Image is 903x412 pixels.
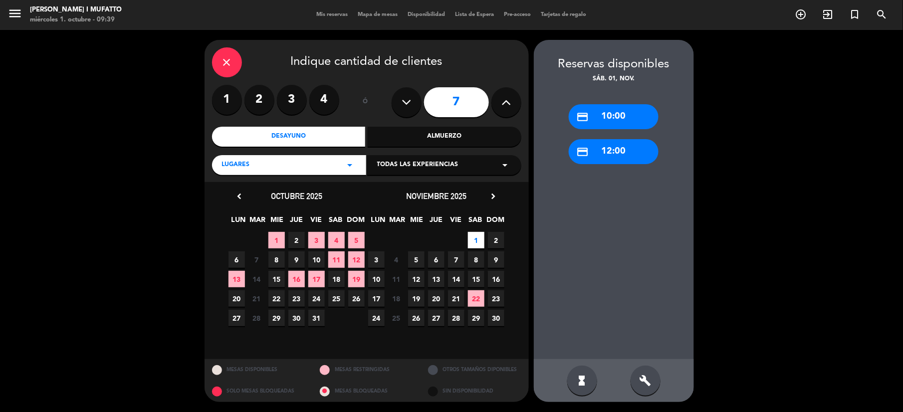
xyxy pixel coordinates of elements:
[421,381,529,402] div: SIN DISPONIBILIDAD
[288,251,305,268] span: 9
[269,214,285,230] span: MIE
[212,85,242,115] label: 1
[388,310,405,326] span: 25
[468,310,484,326] span: 29
[248,251,265,268] span: 7
[368,290,385,307] span: 17
[228,271,245,287] span: 13
[428,290,445,307] span: 20
[428,271,445,287] span: 13
[308,232,325,248] span: 3
[353,12,403,17] span: Mapa de mesas
[822,8,834,20] i: exit_to_app
[468,290,484,307] span: 22
[536,12,592,17] span: Tarjetas de regalo
[408,251,425,268] span: 5
[408,310,425,326] span: 26
[569,104,659,129] div: 10:00
[288,290,305,307] span: 23
[388,290,405,307] span: 18
[499,12,536,17] span: Pre-acceso
[228,290,245,307] span: 20
[268,251,285,268] span: 8
[308,251,325,268] span: 10
[309,85,339,115] label: 4
[288,271,305,287] span: 16
[228,310,245,326] span: 27
[222,160,250,170] span: LUGARES
[468,271,484,287] span: 15
[468,232,484,248] span: 1
[428,251,445,268] span: 6
[534,55,694,74] div: Reservas disponibles
[348,271,365,287] span: 19
[488,271,504,287] span: 16
[488,191,499,202] i: chevron_right
[327,214,344,230] span: SAB
[488,251,504,268] span: 9
[576,375,588,387] i: hourglass_full
[849,8,861,20] i: turned_in_not
[448,290,464,307] span: 21
[428,310,445,326] span: 27
[205,359,313,381] div: MESAS DISPONIBLES
[205,381,313,402] div: SOLO MESAS BLOQUEADAS
[249,214,266,230] span: MAR
[271,191,322,201] span: octubre 2025
[312,12,353,17] span: Mis reservas
[328,232,345,248] span: 4
[288,310,305,326] span: 30
[212,47,521,77] div: Indique cantidad de clientes
[268,271,285,287] span: 15
[268,232,285,248] span: 1
[640,375,652,387] i: build
[248,271,265,287] span: 14
[308,271,325,287] span: 17
[428,214,445,230] span: JUE
[368,271,385,287] span: 10
[488,232,504,248] span: 2
[344,159,356,171] i: arrow_drop_down
[421,359,529,381] div: OTROS TAMAÑOS DIPONIBLES
[409,214,425,230] span: MIE
[348,251,365,268] span: 12
[370,214,386,230] span: LUN
[499,159,511,171] i: arrow_drop_down
[230,214,246,230] span: LUN
[876,8,888,20] i: search
[308,310,325,326] span: 31
[488,290,504,307] span: 23
[288,232,305,248] span: 2
[30,15,122,25] div: miércoles 1. octubre - 09:39
[328,290,345,307] span: 25
[277,85,307,115] label: 3
[7,6,22,24] button: menu
[7,6,22,21] i: menu
[408,271,425,287] span: 12
[534,74,694,84] div: sáb. 01, nov.
[448,310,464,326] span: 28
[576,111,589,123] i: credit_card
[408,290,425,307] span: 19
[448,251,464,268] span: 7
[377,160,458,170] span: Todas las experiencias
[268,290,285,307] span: 22
[221,56,233,68] i: close
[448,271,464,287] span: 14
[312,381,421,402] div: MESAS BLOQUEADAS
[349,85,382,120] div: ó
[467,214,483,230] span: SAB
[403,12,451,17] span: Disponibilidad
[486,214,503,230] span: DOM
[288,214,305,230] span: JUE
[468,251,484,268] span: 8
[406,191,466,201] span: noviembre 2025
[368,310,385,326] span: 24
[328,251,345,268] span: 11
[228,251,245,268] span: 6
[569,139,659,164] div: 12:00
[348,232,365,248] span: 5
[448,214,464,230] span: VIE
[451,12,499,17] span: Lista de Espera
[234,191,245,202] i: chevron_left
